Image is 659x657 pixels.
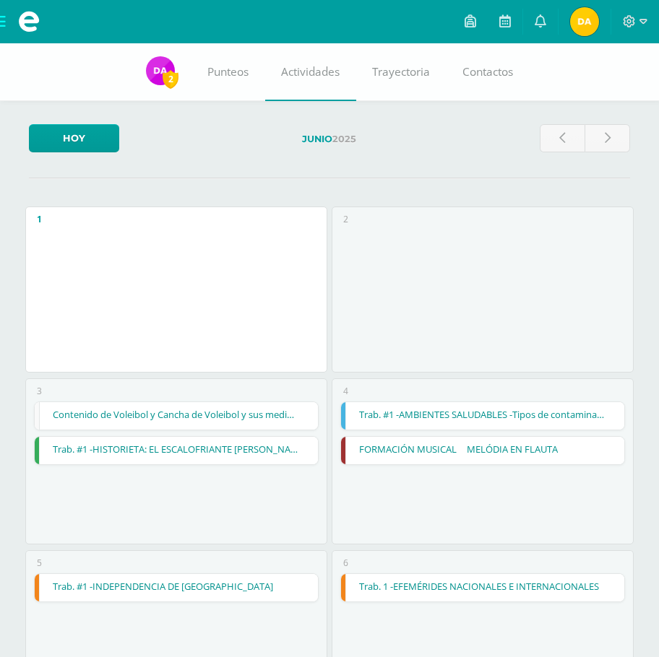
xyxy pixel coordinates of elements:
label: 2025 [131,124,527,154]
div: 3 [37,385,42,397]
span: 2 [163,70,178,88]
div: Trab. #1 -INDEPENDENCIA DE NORTEAMÉRICA | Tarea [34,573,318,602]
div: Trab. 1 -EFEMÉRIDES NACIONALES E INTERNACIONALES | Tarea [340,573,624,602]
a: Contactos [447,43,530,101]
a: FORMACIÓN MUSICAL  MELÓDIA EN FLAUTA [341,437,624,464]
span: Actividades [281,64,340,79]
a: Actividades [265,43,356,101]
div: Trab. #1 -AMBIENTES SALUDABLES -Tipos de contaminación | Tarea [340,401,624,430]
span: Contactos [462,64,513,79]
span: Punteos [207,64,249,79]
div: Trab. #1 -HISTORIETA: EL ESCALOFRIANTE SECRETO DEL FARO | Tarea [34,436,318,465]
a: Trab. 1 -EFEMÉRIDES NACIONALES E INTERNACIONALES [341,574,624,601]
a: Punteos [191,43,265,101]
div: 2 [343,213,348,225]
strong: Junio [302,134,332,144]
div: Contenido de Voleibol y Cancha de Voleibol y sus medidas | Evento [34,401,318,430]
img: 47934b01877dce412d3e03197c108f7c.png [570,7,599,36]
div: 1 [37,213,42,225]
a: Trab. #1 -AMBIENTES SALUDABLES -Tipos de contaminación [341,402,624,430]
a: Trab. #1 -INDEPENDENCIA DE [GEOGRAPHIC_DATA] [35,574,317,601]
img: 22c01afc33959f3b8c34cb3579454ba5.png [146,56,175,85]
div: FORMACIÓN MUSICAL  MELÓDIA EN FLAUTA | Tarea [340,436,624,465]
a: Hoy [29,124,119,152]
div: 4 [343,385,348,397]
div: 6 [343,557,348,569]
a: Trayectoria [356,43,447,101]
div: 5 [37,557,42,569]
a: Trab. #1 -HISTORIETA: EL ESCALOFRIANTE [PERSON_NAME] [35,437,317,464]
a: Contenido de Voleibol y Cancha de Voleibol y sus medidas [35,402,317,430]
span: Trayectoria [372,64,430,79]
